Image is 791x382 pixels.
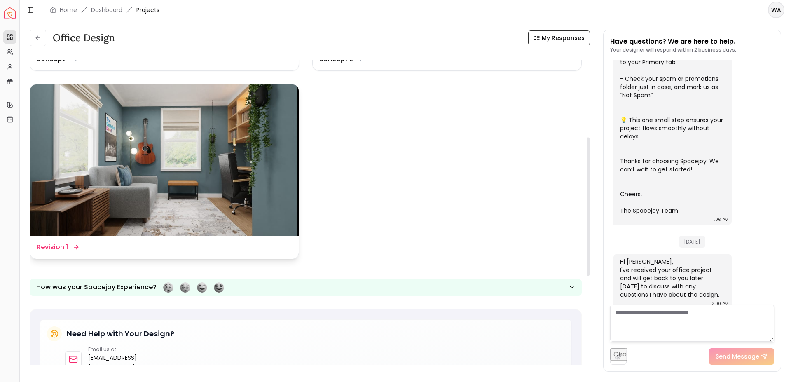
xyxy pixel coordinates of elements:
[769,2,784,17] span: WA
[679,236,705,248] span: [DATE]
[50,6,159,14] nav: breadcrumb
[37,242,68,252] dd: Revision 1
[60,6,77,14] a: Home
[88,346,180,353] p: Email us at
[610,47,736,53] p: Your designer will respond within 2 business days.
[4,7,16,19] a: Spacejoy
[91,6,122,14] a: Dashboard
[528,30,590,45] button: My Responses
[768,2,784,18] button: WA
[88,353,180,373] a: [EMAIL_ADDRESS][DOMAIN_NAME]
[711,300,728,308] div: 12:00 PM
[67,328,174,340] h5: Need Help with Your Design?
[4,7,16,19] img: Spacejoy Logo
[30,84,299,259] a: Revision 1Revision 1
[53,31,115,45] h3: Office design
[620,258,723,299] div: Hi [PERSON_NAME], I've received your office project and will get back to you later [DATE] to disc...
[136,6,159,14] span: Projects
[610,37,736,47] p: Have questions? We are here to help.
[542,34,585,42] span: My Responses
[713,216,728,224] div: 1:06 PM
[30,84,299,236] img: Revision 1
[30,279,582,296] button: How was your Spacejoy Experience?Feeling terribleFeeling badFeeling goodFeeling awesome
[36,282,157,292] p: How was your Spacejoy Experience?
